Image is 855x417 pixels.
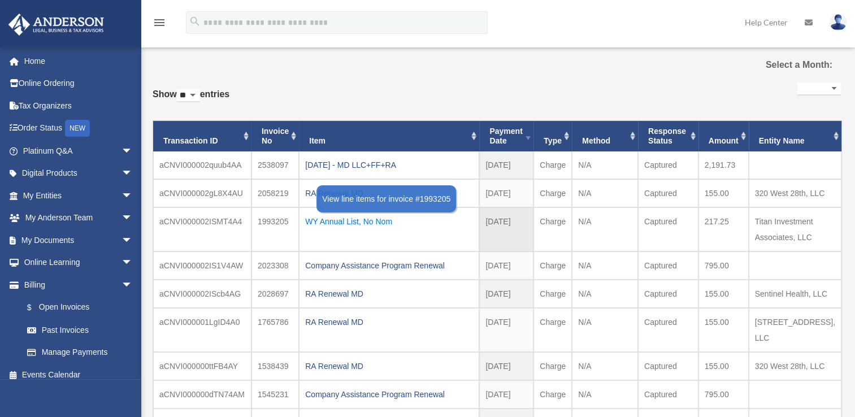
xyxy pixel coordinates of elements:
[572,121,638,151] th: Method: activate to sort column ascending
[479,380,533,409] td: [DATE]
[305,314,473,330] div: RA Renewal MD
[121,140,144,163] span: arrow_drop_down
[698,207,749,251] td: 217.25
[8,273,150,296] a: Billingarrow_drop_down
[153,16,166,29] i: menu
[121,184,144,207] span: arrow_drop_down
[698,308,749,352] td: 155.00
[153,86,229,114] label: Show entries
[735,57,832,73] label: Select a Month:
[698,179,749,207] td: 155.00
[572,280,638,308] td: N/A
[749,308,841,352] td: [STREET_ADDRESS], LLC
[121,229,144,252] span: arrow_drop_down
[305,358,473,374] div: RA Renewal MD
[698,151,749,179] td: 2,191.73
[8,117,150,140] a: Order StatusNEW
[638,308,698,352] td: Captured
[572,251,638,280] td: N/A
[8,162,150,185] a: Digital Productsarrow_drop_down
[8,229,150,251] a: My Documentsarrow_drop_down
[572,207,638,251] td: N/A
[698,380,749,409] td: 795.00
[533,352,572,380] td: Charge
[251,280,299,308] td: 2028697
[251,121,299,151] th: Invoice No: activate to sort column ascending
[8,140,150,162] a: Platinum Q&Aarrow_drop_down
[698,280,749,308] td: 155.00
[16,296,150,319] a: $Open Invoices
[638,251,698,280] td: Captured
[177,89,200,102] select: Showentries
[479,251,533,280] td: [DATE]
[153,380,251,409] td: aCNVI000000dTN74AM
[33,301,39,315] span: $
[121,251,144,275] span: arrow_drop_down
[251,352,299,380] td: 1538439
[638,207,698,251] td: Captured
[533,207,572,251] td: Charge
[749,121,841,151] th: Entity Name: activate to sort column ascending
[8,363,150,386] a: Events Calendar
[153,280,251,308] td: aCNVI000002IScb4AG
[698,121,749,151] th: Amount: activate to sort column ascending
[572,308,638,352] td: N/A
[572,380,638,409] td: N/A
[479,179,533,207] td: [DATE]
[16,341,150,364] a: Manage Payments
[533,151,572,179] td: Charge
[698,352,749,380] td: 155.00
[533,308,572,352] td: Charge
[749,352,841,380] td: 320 West 28th, LLC
[479,151,533,179] td: [DATE]
[305,185,473,201] div: RA Renewal MD
[638,121,698,151] th: Response Status: activate to sort column ascending
[749,179,841,207] td: 320 West 28th, LLC
[8,72,150,95] a: Online Ordering
[533,380,572,409] td: Charge
[305,214,473,229] div: WY Annual List, No Nom
[153,352,251,380] td: aCNVI000000ttFB4AY
[153,207,251,251] td: aCNVI000002ISMT4A4
[830,14,847,31] img: User Pic
[8,94,150,117] a: Tax Organizers
[479,121,533,151] th: Payment Date: activate to sort column ascending
[121,207,144,230] span: arrow_drop_down
[479,308,533,352] td: [DATE]
[121,273,144,297] span: arrow_drop_down
[638,352,698,380] td: Captured
[16,319,144,341] a: Past Invoices
[153,121,251,151] th: Transaction ID: activate to sort column ascending
[479,207,533,251] td: [DATE]
[749,207,841,251] td: Titan Investment Associates, LLC
[8,50,150,72] a: Home
[65,120,90,137] div: NEW
[251,380,299,409] td: 1545231
[8,251,150,274] a: Online Learningarrow_drop_down
[698,251,749,280] td: 795.00
[479,352,533,380] td: [DATE]
[251,207,299,251] td: 1993205
[533,251,572,280] td: Charge
[533,121,572,151] th: Type: activate to sort column ascending
[251,151,299,179] td: 2538097
[305,258,473,273] div: Company Assistance Program Renewal
[5,14,107,36] img: Anderson Advisors Platinum Portal
[638,151,698,179] td: Captured
[8,207,150,229] a: My Anderson Teamarrow_drop_down
[638,179,698,207] td: Captured
[8,184,150,207] a: My Entitiesarrow_drop_down
[153,251,251,280] td: aCNVI000002IS1V4AW
[153,20,166,29] a: menu
[533,280,572,308] td: Charge
[638,380,698,409] td: Captured
[251,179,299,207] td: 2058219
[638,280,698,308] td: Captured
[572,179,638,207] td: N/A
[153,151,251,179] td: aCNVI000002quub4AA
[572,352,638,380] td: N/A
[749,280,841,308] td: Sentinel Health, LLC
[153,308,251,352] td: aCNVI000001LgID4A0
[153,179,251,207] td: aCNVI000002gL8X4AU
[121,162,144,185] span: arrow_drop_down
